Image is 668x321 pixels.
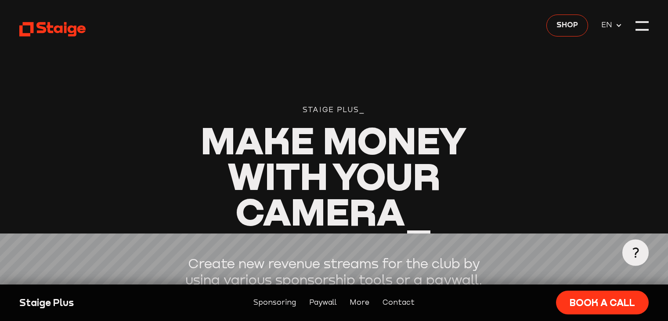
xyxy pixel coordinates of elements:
[546,15,588,36] a: Shop
[201,117,467,234] span: Make Money With Your Camera_
[556,291,648,314] a: Book a call
[179,104,489,116] div: Staige Plus_
[253,297,296,308] a: Sponsoring
[383,297,415,308] a: Contact
[179,255,489,288] p: Create new revenue streams for the club by using various sponsorship tools or a paywall.
[601,19,615,31] span: EN
[350,297,369,308] a: More
[19,296,169,310] div: Staige Plus
[309,297,337,308] a: Paywall
[556,19,578,31] span: Shop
